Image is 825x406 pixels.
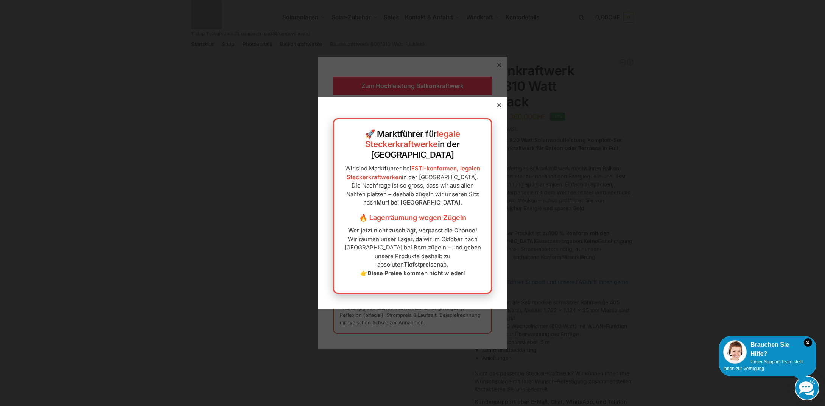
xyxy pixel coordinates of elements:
strong: Muri bei [GEOGRAPHIC_DATA] [377,199,461,206]
span: Unser Support-Team steht Ihnen zur Verfügung [723,359,803,371]
strong: Wer jetzt nicht zuschlägt, verpasst die Chance! [348,227,477,234]
i: Schließen [804,338,812,347]
img: Customer service [723,340,747,364]
p: Wir sind Marktführer bei in der [GEOGRAPHIC_DATA]. Die Nachfrage ist so gross, dass wir aus allen... [342,164,483,207]
strong: Diese Preise kommen nicht wieder! [367,270,465,277]
h2: 🚀 Marktführer für in der [GEOGRAPHIC_DATA] [342,129,483,160]
strong: Tiefstpreisen [404,261,440,268]
div: Brauchen Sie Hilfe? [723,340,812,358]
a: ESTI-konformen, legalen Steckerkraftwerken [347,165,480,181]
a: legale Steckerkraftwerke [365,129,460,149]
p: Wir räumen unser Lager, da wir im Oktober nach [GEOGRAPHIC_DATA] bei Bern zügeln – und geben unse... [342,226,483,277]
h3: 🔥 Lagerräumung wegen Zügeln [342,213,483,223]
